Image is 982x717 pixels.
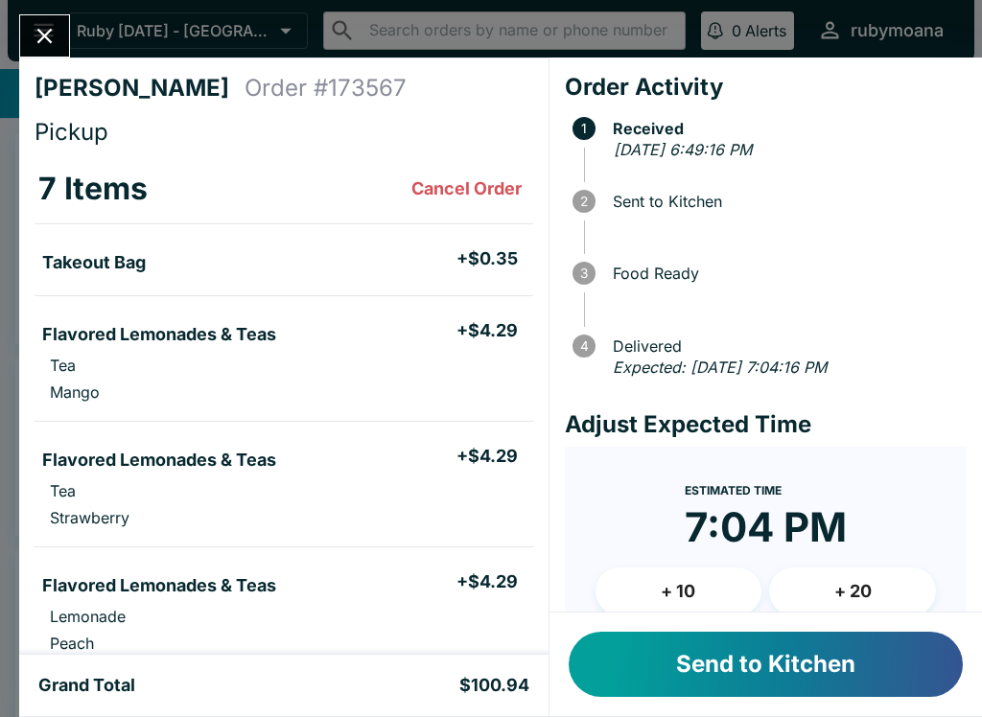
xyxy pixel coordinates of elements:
[456,570,518,593] h5: + $4.29
[35,74,245,103] h4: [PERSON_NAME]
[20,15,69,57] button: Close
[50,634,94,653] p: Peach
[50,508,129,527] p: Strawberry
[579,338,588,354] text: 4
[456,247,518,270] h5: + $0.35
[603,120,967,137] span: Received
[50,481,76,500] p: Tea
[42,323,276,346] h5: Flavored Lemonades & Teas
[42,574,276,597] h5: Flavored Lemonades & Teas
[404,170,529,208] button: Cancel Order
[580,266,588,281] text: 3
[245,74,407,103] h4: Order # 173567
[35,118,108,146] span: Pickup
[38,170,148,208] h3: 7 Items
[603,337,967,355] span: Delivered
[50,607,126,626] p: Lemonade
[580,194,588,209] text: 2
[50,356,76,375] p: Tea
[565,410,967,439] h4: Adjust Expected Time
[596,567,762,615] button: + 10
[769,567,936,615] button: + 20
[456,445,518,468] h5: + $4.29
[50,382,100,402] p: Mango
[685,502,847,552] time: 7:04 PM
[42,449,276,472] h5: Flavored Lemonades & Teas
[565,73,967,102] h4: Order Activity
[603,265,967,282] span: Food Ready
[456,319,518,342] h5: + $4.29
[38,674,135,697] h5: Grand Total
[603,193,967,210] span: Sent to Kitchen
[459,674,529,697] h5: $100.94
[581,121,587,136] text: 1
[569,632,963,697] button: Send to Kitchen
[614,140,752,159] em: [DATE] 6:49:16 PM
[42,251,146,274] h5: Takeout Bag
[613,358,827,377] em: Expected: [DATE] 7:04:16 PM
[685,483,782,497] span: Estimated Time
